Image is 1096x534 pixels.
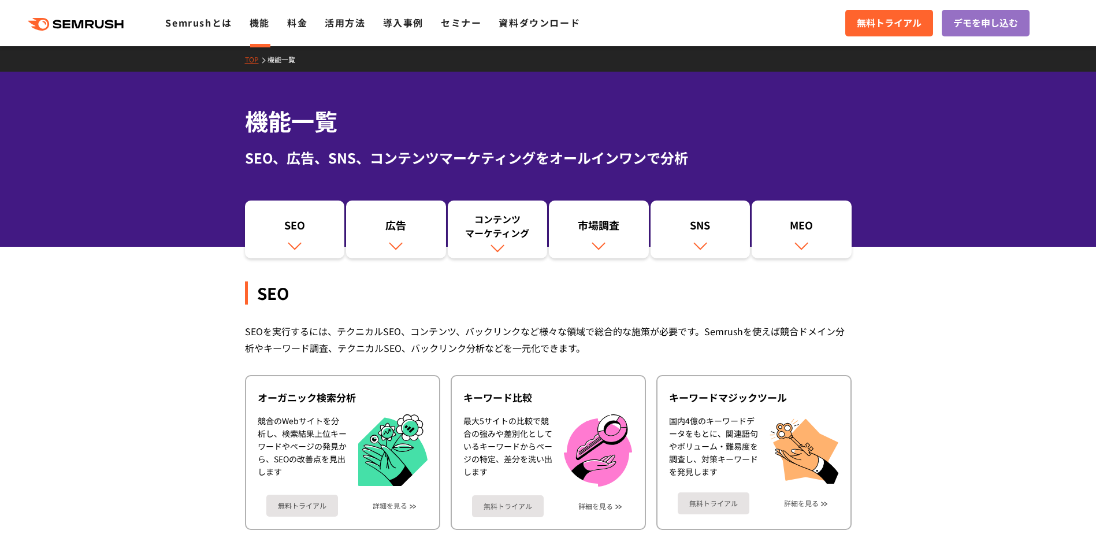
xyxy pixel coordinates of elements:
[942,10,1030,36] a: デモを申し込む
[287,16,307,29] a: 料金
[245,54,268,64] a: TOP
[669,391,839,405] div: キーワードマジックツール
[346,201,446,258] a: 広告
[441,16,481,29] a: セミナー
[258,414,347,487] div: 競合のWebサイトを分析し、検索結果上位キーワードやページの発見から、SEOの改善点を見出します
[245,323,852,357] div: SEOを実行するには、テクニカルSEO、コンテンツ、バックリンクなど様々な領域で総合的な施策が必要です。Semrushを使えば競合ドメイン分析やキーワード調査、テクニカルSEO、バックリンク分析...
[578,502,613,510] a: 詳細を見る
[656,218,745,238] div: SNS
[165,16,232,29] a: Semrushとは
[549,201,649,258] a: 市場調査
[953,16,1018,31] span: デモを申し込む
[245,281,852,305] div: SEO
[245,104,852,138] h1: 機能一覧
[268,54,304,64] a: 機能一覧
[669,414,758,484] div: 国内4億のキーワードデータをもとに、関連語句やボリューム・難易度を調査し、対策キーワードを発見します
[358,414,428,487] img: オーガニック検索分析
[651,201,751,258] a: SNS
[383,16,423,29] a: 導入事例
[845,10,933,36] a: 無料トライアル
[245,201,345,258] a: SEO
[352,218,440,238] div: 広告
[472,495,544,517] a: 無料トライアル
[857,16,922,31] span: 無料トライアル
[454,212,542,240] div: コンテンツ マーケティング
[250,16,270,29] a: 機能
[258,391,428,405] div: オーガニック検索分析
[752,201,852,258] a: MEO
[770,414,839,484] img: キーワードマジックツール
[266,495,338,517] a: 無料トライアル
[463,391,633,405] div: キーワード比較
[251,218,339,238] div: SEO
[325,16,365,29] a: 活用方法
[757,218,846,238] div: MEO
[678,492,749,514] a: 無料トライアル
[555,218,643,238] div: 市場調査
[448,201,548,258] a: コンテンツマーケティング
[499,16,580,29] a: 資料ダウンロード
[784,499,819,507] a: 詳細を見る
[245,147,852,168] div: SEO、広告、SNS、コンテンツマーケティングをオールインワンで分析
[373,502,407,510] a: 詳細を見る
[564,414,632,487] img: キーワード比較
[463,414,552,487] div: 最大5サイトの比較で競合の強みや差別化としているキーワードからページの特定、差分を洗い出します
